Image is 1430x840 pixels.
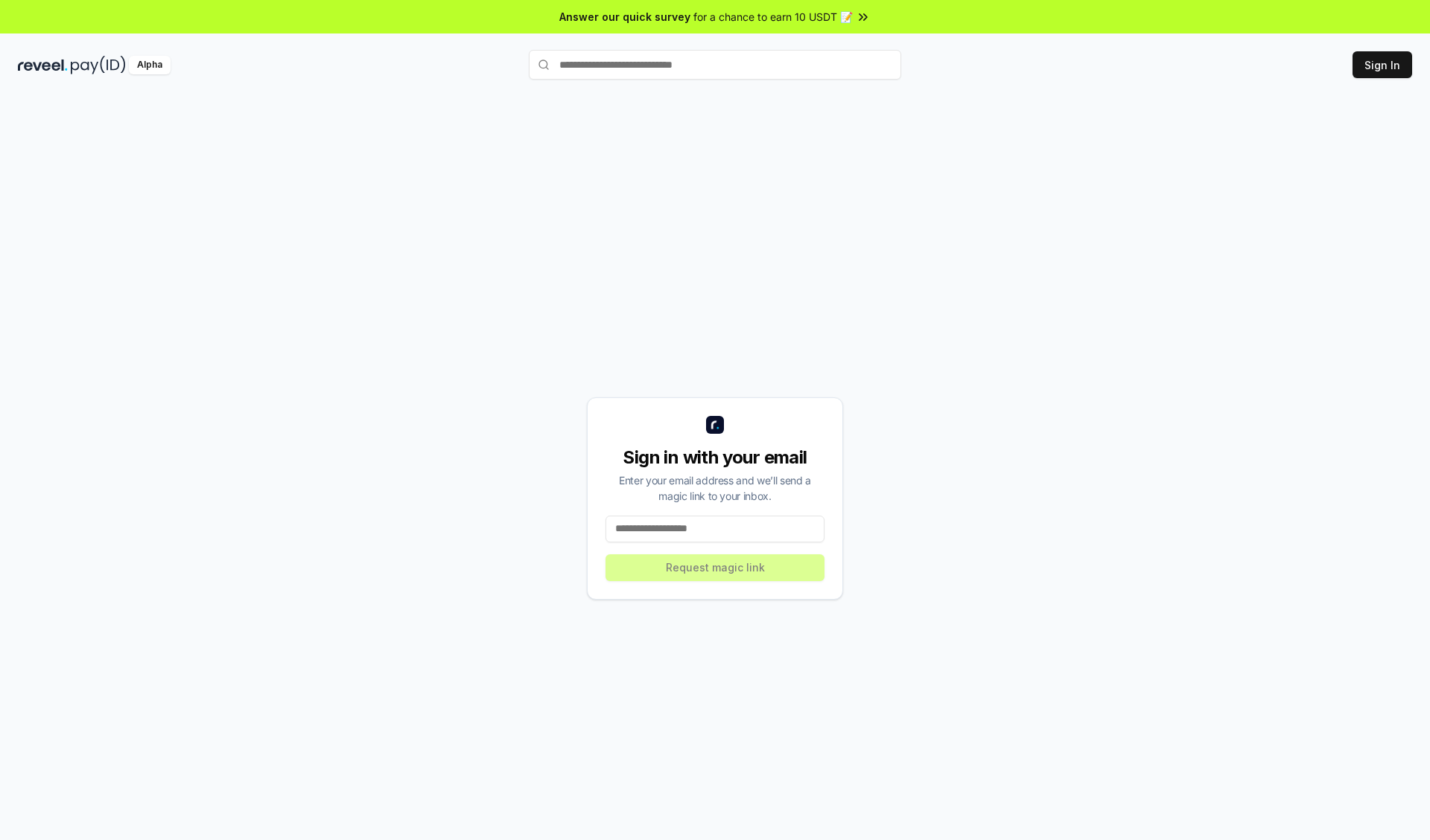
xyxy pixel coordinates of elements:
img: logo_small [706,416,724,434]
div: Sign in with your email [606,446,824,469]
img: reveel_dark [18,56,68,74]
div: Alpha [129,56,171,74]
img: pay_id [71,56,126,74]
button: Sign In [1353,51,1412,78]
span: Answer our quick survey [559,9,690,25]
span: for a chance to earn 10 USDT 📝 [693,9,853,25]
div: Enter your email address and we’ll send a magic link to your inbox. [606,472,824,504]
